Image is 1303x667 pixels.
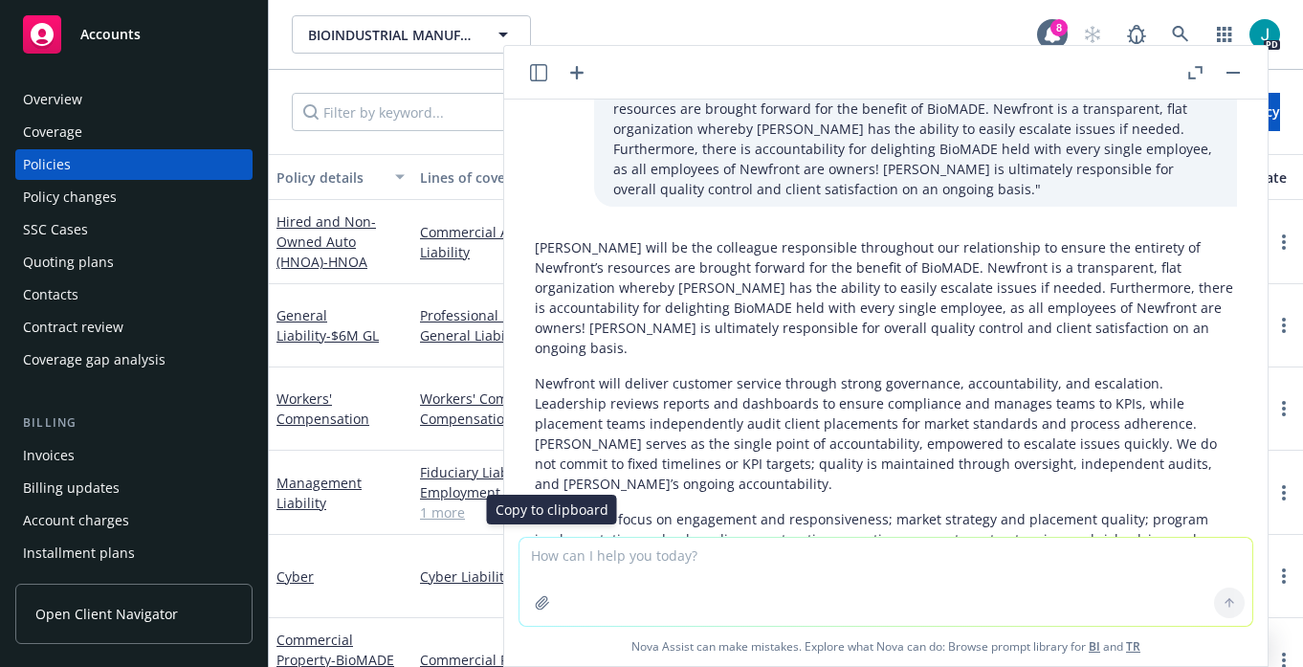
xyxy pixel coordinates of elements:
a: Coverage [15,117,253,147]
a: General Liability [276,306,379,345]
input: Filter by keyword... [292,93,623,131]
span: - HNOA [323,253,367,271]
div: Policy changes [23,182,117,212]
a: Installment plans [15,538,253,568]
a: Workers' Compensation [276,389,369,428]
div: Policy details [276,167,384,188]
button: BIOINDUSTRIAL MANUFACTURING AND DESIGN ECOSYSTEM [292,15,531,54]
a: Policy changes [15,182,253,212]
div: Policies [23,149,71,180]
div: Billing updates [23,473,120,503]
a: General Liability [420,325,644,345]
a: Invoices [15,440,253,471]
a: Quoting plans [15,247,253,278]
a: Cyber Liability [420,567,644,587]
span: Open Client Navigator [35,604,178,624]
a: more [1272,314,1295,337]
a: 1 more [420,502,644,522]
a: more [1272,481,1295,504]
a: Employment Practices Liability [420,482,644,502]
div: 8 [1050,19,1068,36]
a: BI [1089,638,1100,655]
a: Search [1161,15,1200,54]
a: more [1272,231,1295,254]
div: Invoices [23,440,75,471]
span: Accounts [80,27,141,42]
span: Nova Assist can make mistakes. Explore what Nova can do: Browse prompt library for and [512,627,1260,666]
a: Switch app [1205,15,1244,54]
a: Account charges [15,505,253,536]
a: Cyber [276,567,314,586]
a: Professional Liability [420,305,644,325]
p: Insert this paragraph on top and replace all mention of SLAs with KPIs: "[PERSON_NAME] will be th... [613,58,1218,199]
div: Lines of coverage [420,167,623,188]
div: Installment plans [23,538,135,568]
p: Copy to clipboard [496,500,608,520]
a: Billing updates [15,473,253,503]
div: Contract review [23,312,123,343]
a: Workers' Compensation - Workers Compensation [420,389,644,429]
span: BIOINDUSTRIAL MANUFACTURING AND DESIGN ECOSYSTEM [308,25,474,45]
a: Start snowing [1073,15,1112,54]
a: Overview [15,84,253,115]
a: Contacts [15,279,253,310]
a: SSC Cases [15,214,253,245]
span: - $6M GL [326,326,379,345]
div: Quoting plans [23,247,114,278]
a: Accounts [15,8,253,61]
a: Management Liability [276,474,362,512]
button: Policy details [269,154,412,200]
img: photo [1249,19,1280,50]
a: more [1272,397,1295,420]
div: Coverage [23,117,82,147]
div: Billing [15,413,253,433]
a: Coverage gap analysis [15,345,253,375]
a: Hired and Non-Owned Auto (HNOA) [276,212,376,271]
div: Account charges [23,505,129,536]
a: Commercial Auto Liability - Auto Liability [420,222,644,262]
p: Newfront will deliver customer service through strong governance, accountability, and escalation.... [535,373,1237,494]
a: Policies [15,149,253,180]
button: Lines of coverage [412,154,651,200]
div: SSC Cases [23,214,88,245]
p: [PERSON_NAME] will be the colleague responsible throughout our relationship to ensure the entiret... [535,237,1237,358]
a: Report a Bug [1117,15,1156,54]
div: Overview [23,84,82,115]
a: Fiduciary Liability [420,462,644,482]
a: more [1272,565,1295,588]
div: Coverage gap analysis [23,345,166,375]
a: TR [1126,638,1140,655]
a: Contract review [15,312,253,343]
div: Contacts [23,279,78,310]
